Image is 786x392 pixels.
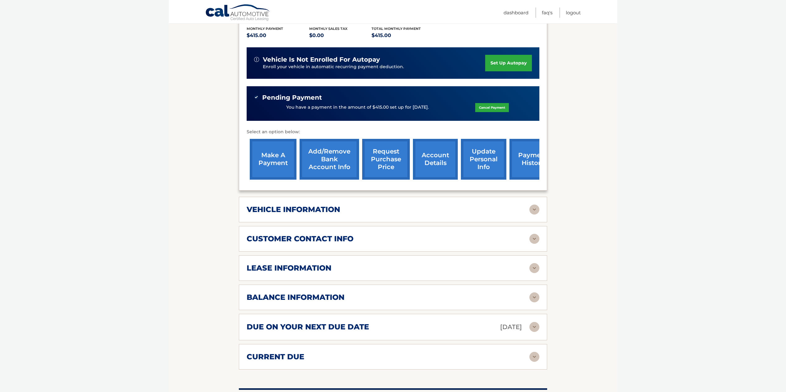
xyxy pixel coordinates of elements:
a: make a payment [250,139,296,180]
a: request purchase price [362,139,410,180]
img: accordion-rest.svg [529,234,539,244]
a: Dashboard [504,7,528,18]
span: Pending Payment [262,94,322,102]
p: $415.00 [247,31,309,40]
a: Cancel Payment [475,103,509,112]
span: Monthly Payment [247,26,283,31]
a: Logout [566,7,581,18]
a: FAQ's [542,7,552,18]
a: set up autopay [485,55,532,71]
h2: balance information [247,293,344,302]
h2: lease information [247,263,331,273]
span: Monthly sales Tax [309,26,348,31]
h2: customer contact info [247,234,353,243]
p: $0.00 [309,31,372,40]
img: accordion-rest.svg [529,322,539,332]
a: update personal info [461,139,506,180]
a: account details [413,139,458,180]
img: accordion-rest.svg [529,292,539,302]
h2: vehicle information [247,205,340,214]
a: Add/Remove bank account info [300,139,359,180]
p: $415.00 [372,31,434,40]
img: accordion-rest.svg [529,205,539,215]
p: You have a payment in the amount of $415.00 set up for [DATE]. [286,104,429,111]
p: [DATE] [500,322,522,333]
h2: current due [247,352,304,361]
a: payment history [509,139,556,180]
img: alert-white.svg [254,57,259,62]
img: accordion-rest.svg [529,352,539,362]
img: accordion-rest.svg [529,263,539,273]
h2: due on your next due date [247,322,369,332]
p: Select an option below: [247,128,539,136]
p: Enroll your vehicle in automatic recurring payment deduction. [263,64,485,70]
span: Total Monthly Payment [372,26,421,31]
span: vehicle is not enrolled for autopay [263,56,380,64]
a: Cal Automotive [205,4,271,22]
img: check-green.svg [254,95,258,99]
